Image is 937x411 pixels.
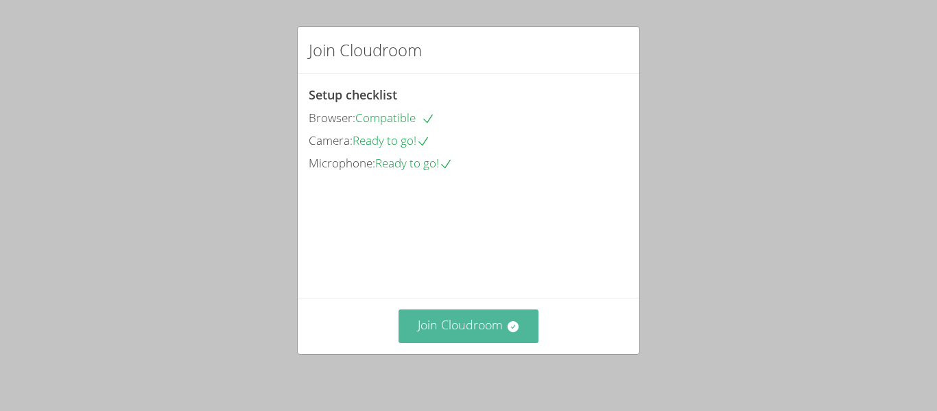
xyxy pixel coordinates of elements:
span: Browser: [309,110,355,126]
span: Microphone: [309,155,375,171]
span: Camera: [309,132,353,148]
span: Ready to go! [353,132,430,148]
h2: Join Cloudroom [309,38,422,62]
span: Ready to go! [375,155,453,171]
span: Setup checklist [309,86,397,103]
button: Join Cloudroom [399,309,539,343]
span: Compatible [355,110,435,126]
